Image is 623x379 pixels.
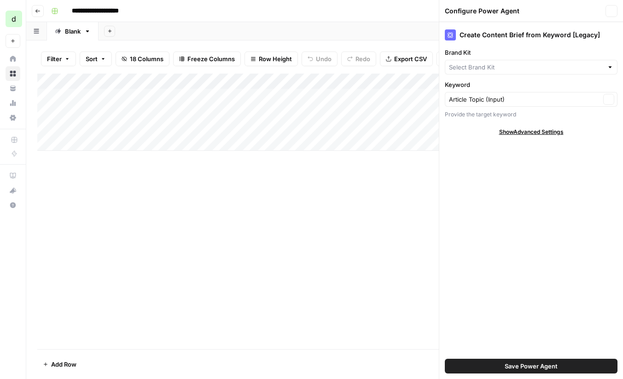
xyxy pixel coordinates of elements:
[6,184,20,197] div: What's new?
[302,52,338,66] button: Undo
[37,357,82,372] button: Add Row
[51,360,76,369] span: Add Row
[449,95,600,104] input: Article Topic (Input)
[187,54,235,63] span: Freeze Columns
[394,54,427,63] span: Export CSV
[245,52,298,66] button: Row Height
[316,54,332,63] span: Undo
[65,27,81,36] div: Blank
[6,52,20,66] a: Home
[80,52,112,66] button: Sort
[445,80,617,89] label: Keyword
[445,110,617,119] div: Provide the target keyword
[86,54,98,63] span: Sort
[449,63,603,72] input: Select Brand Kit
[445,29,617,40] div: Create Content Brief from Keyword [Legacy]
[41,52,76,66] button: Filter
[499,128,564,136] span: Show Advanced Settings
[6,168,20,183] a: AirOps Academy
[130,54,163,63] span: 18 Columns
[12,13,16,24] span: d
[6,7,20,30] button: Workspace: dmitriy-testing-0
[6,183,20,198] button: What's new?
[259,54,292,63] span: Row Height
[116,52,169,66] button: 18 Columns
[355,54,370,63] span: Redo
[173,52,241,66] button: Freeze Columns
[445,48,617,57] label: Brand Kit
[445,359,617,373] button: Save Power Agent
[437,52,490,66] button: Import CSV
[6,81,20,96] a: Your Data
[6,110,20,125] a: Settings
[505,362,558,371] span: Save Power Agent
[47,54,62,63] span: Filter
[6,198,20,212] button: Help + Support
[6,96,20,110] a: Usage
[341,52,376,66] button: Redo
[6,66,20,81] a: Browse
[380,52,433,66] button: Export CSV
[47,22,99,40] a: Blank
